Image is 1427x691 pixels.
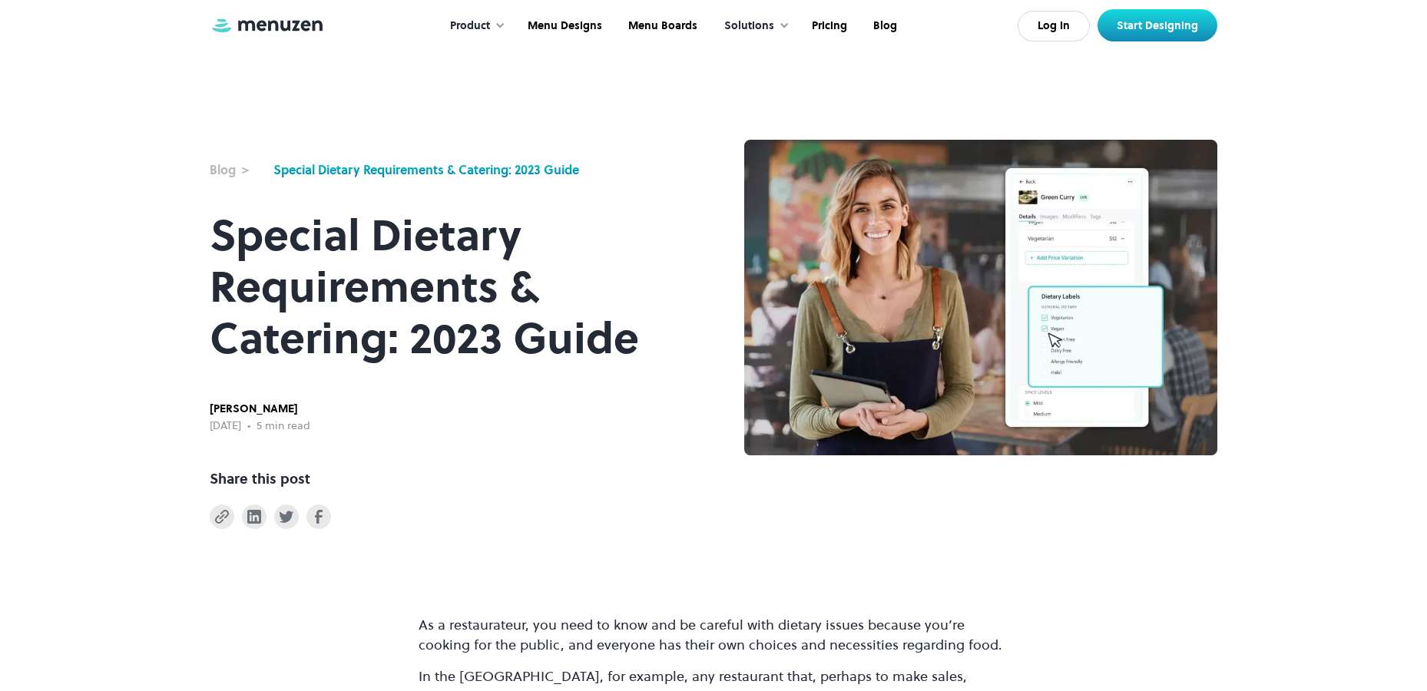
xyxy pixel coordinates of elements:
[210,160,266,179] a: Blog >
[513,2,614,50] a: Menu Designs
[210,210,683,364] h1: Special Dietary Requirements & Catering: 2023 Guide
[797,2,859,50] a: Pricing
[210,418,241,435] div: [DATE]
[257,418,310,435] div: 5 min read
[1018,11,1090,41] a: Log In
[210,468,310,489] div: Share this post
[1098,9,1217,41] a: Start Designing
[709,2,797,50] div: Solutions
[419,615,1008,655] p: As a restaurateur, you need to know and be careful with dietary issues because you’re cooking for...
[724,18,774,35] div: Solutions
[210,401,310,418] div: [PERSON_NAME]
[435,2,513,50] div: Product
[614,2,709,50] a: Menu Boards
[859,2,909,50] a: Blog
[273,160,579,179] a: Special Dietary Requirements & Catering: 2023 Guide
[247,418,250,435] div: •
[450,18,490,35] div: Product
